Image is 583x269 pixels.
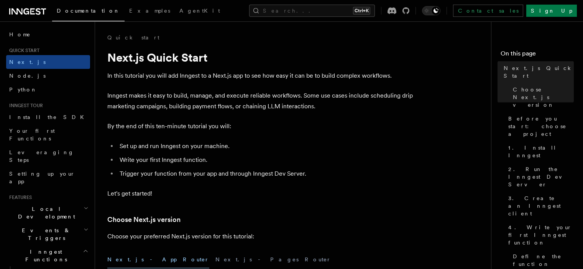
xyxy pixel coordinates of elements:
a: Your first Functions [6,124,90,145]
span: 1. Install Inngest [508,144,574,159]
span: Before you start: choose a project [508,115,574,138]
a: Python [6,83,90,96]
button: Inngest Functions [6,245,90,266]
a: Before you start: choose a project [505,112,574,141]
a: Home [6,28,90,41]
a: Contact sales [453,5,523,17]
span: Features [6,194,32,201]
a: Choose Next.js version [107,214,181,225]
p: By the end of this ten-minute tutorial you will: [107,121,414,132]
span: Python [9,86,37,93]
li: Set up and run Inngest on your machine. [117,141,414,152]
span: Install the SDK [9,114,89,120]
a: Setting up your app [6,167,90,188]
span: Documentation [57,8,120,14]
button: Local Development [6,202,90,223]
button: Events & Triggers [6,223,90,245]
span: AgentKit [179,8,220,14]
span: Inngest tour [6,103,43,109]
a: Leveraging Steps [6,145,90,167]
span: Local Development [6,205,84,220]
a: Next.js Quick Start [501,61,574,83]
span: Node.js [9,73,46,79]
span: 2. Run the Inngest Dev Server [508,165,574,188]
li: Trigger your function from your app and through Inngest Dev Server. [117,168,414,179]
span: Next.js Quick Start [504,64,574,80]
a: 1. Install Inngest [505,141,574,162]
span: Events & Triggers [6,227,84,242]
p: Inngest makes it easy to build, manage, and execute reliable workflows. Some use cases include sc... [107,90,414,112]
span: Leveraging Steps [9,149,74,163]
button: Search...Ctrl+K [249,5,375,17]
p: In this tutorial you will add Inngest to a Next.js app to see how easy it can be to build complex... [107,70,414,81]
span: Quick start [6,47,39,54]
a: Next.js [6,55,90,69]
span: 3. Create an Inngest client [508,194,574,217]
span: Inngest Functions [6,248,83,263]
span: Examples [129,8,170,14]
a: Quick start [107,34,159,41]
a: 2. Run the Inngest Dev Server [505,162,574,191]
button: Toggle dark mode [422,6,440,15]
li: Write your first Inngest function. [117,155,414,165]
a: Sign Up [526,5,577,17]
a: 4. Write your first Inngest function [505,220,574,249]
span: 4. Write your first Inngest function [508,223,574,246]
a: Choose Next.js version [510,83,574,112]
a: AgentKit [175,2,225,21]
p: Let's get started! [107,188,414,199]
span: Your first Functions [9,128,55,142]
a: 3. Create an Inngest client [505,191,574,220]
h1: Next.js Quick Start [107,51,414,64]
span: Setting up your app [9,171,75,184]
a: Install the SDK [6,110,90,124]
a: Documentation [52,2,125,21]
span: Home [9,31,31,38]
button: Next.js - App Router [107,251,209,268]
span: Choose Next.js version [513,86,574,109]
p: Choose your preferred Next.js version for this tutorial: [107,231,414,242]
button: Next.js - Pages Router [215,251,331,268]
a: Node.js [6,69,90,83]
a: Examples [125,2,175,21]
span: Next.js [9,59,46,65]
span: Define the function [513,253,574,268]
kbd: Ctrl+K [353,7,370,15]
h4: On this page [501,49,574,61]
